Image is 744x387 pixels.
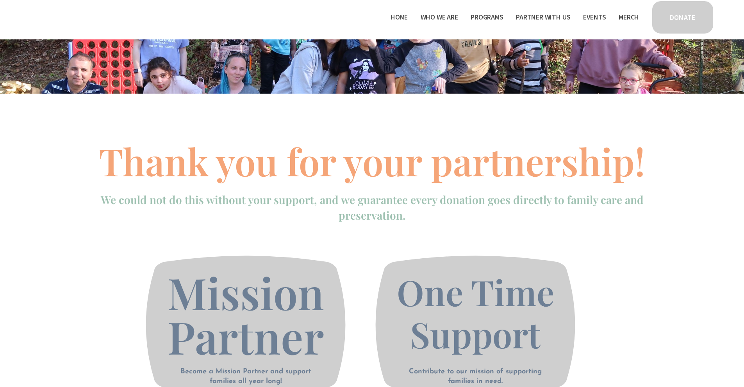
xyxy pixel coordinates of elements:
[421,11,458,23] a: folder dropdown
[168,306,324,366] span: Partner
[516,12,570,23] span: Partner With Us
[516,11,570,23] a: folder dropdown
[409,368,544,385] strong: Contribute to our mission of supporting families in need.
[421,12,458,23] span: Who We Are
[583,11,606,23] a: Events
[180,368,313,385] strong: Become a Mission Partner and support families all year long!
[101,192,646,223] span: We could not do this without your support, and we guarantee every donation goes directly to famil...
[397,268,563,357] span: One Time Support
[471,12,503,23] span: Programs
[391,11,408,23] a: Home
[619,11,639,23] a: Merch
[471,11,503,23] a: folder dropdown
[99,136,645,186] span: Thank you for your partnership!
[168,263,324,321] span: Mission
